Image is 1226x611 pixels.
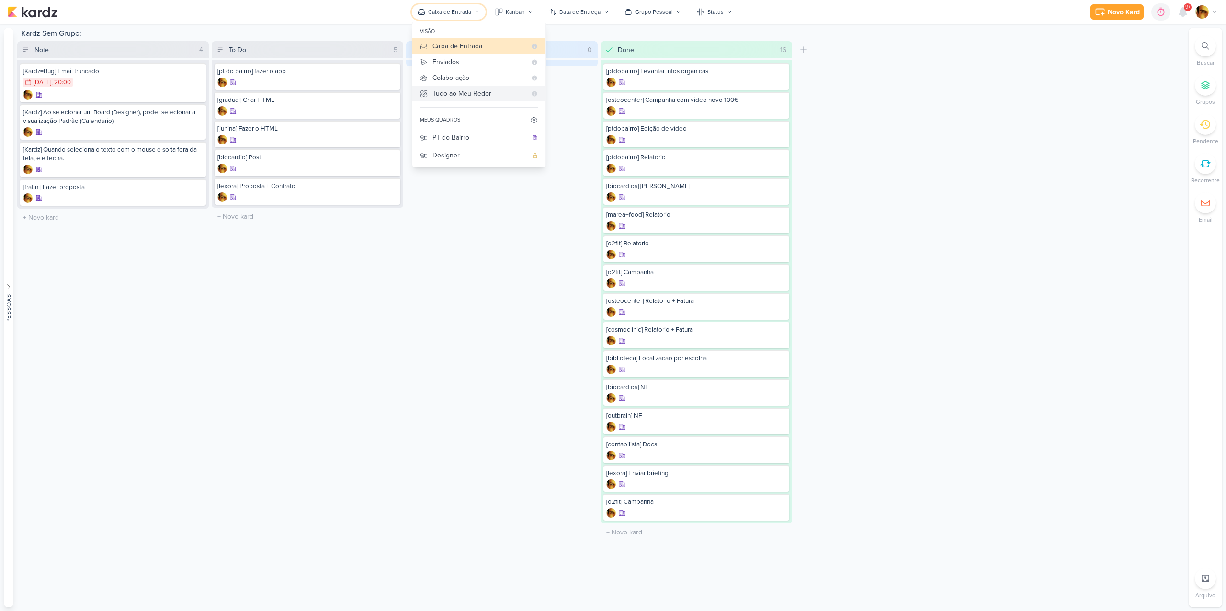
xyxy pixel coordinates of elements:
[606,192,616,202] div: Criador(a): Leandro Guedes
[606,307,616,317] div: Criador(a): Leandro Guedes
[606,153,786,162] div: [ptdobairro] Relatorio
[23,127,33,137] img: Leandro Guedes
[606,440,786,449] div: [contabilista] Docs
[432,89,526,99] div: Tudo ao Meu Redor
[217,135,227,144] div: Criador(a): Leandro Guedes
[23,193,33,203] img: Leandro Guedes
[776,45,790,55] div: 16
[606,67,786,76] div: [ptdobairro] Levantar infos organicas
[606,78,616,87] img: Leandro Guedes
[1185,3,1191,11] span: 9+
[606,365,616,374] div: Criador(a): Leandro Guedes
[408,68,596,82] input: + Novo kard
[606,336,616,345] div: Criador(a): Leandro Guedes
[217,78,227,87] div: Criador(a): Leandro Guedes
[217,106,227,116] img: Leandro Guedes
[606,479,616,489] img: Leandro Guedes
[4,28,13,607] button: Pessoas
[606,78,616,87] div: Criador(a): Leandro Guedes
[23,127,33,137] div: Criador(a): Leandro Guedes
[1189,35,1222,67] li: Ctrl + F
[606,164,616,173] img: Leandro Guedes
[412,38,545,54] button: Caixa de Entrada
[19,211,207,224] input: + Novo kard
[606,354,786,363] div: [biblioteca] Localizacao por escolha
[217,78,227,87] img: Leandro Guedes
[23,90,33,100] img: Leandro Guedes
[23,165,33,174] div: Criador(a): Leandro Guedes
[420,116,460,124] div: meus quadros
[606,278,616,288] div: Criador(a): Leandro Guedes
[606,164,616,173] div: Criador(a): Leandro Guedes
[432,150,527,160] div: Designer
[606,422,616,432] div: Criador(a): Leandro Guedes
[606,278,616,288] img: Leandro Guedes
[412,25,545,38] div: visão
[217,124,397,133] div: [junina] Fazer o HTML
[606,106,616,116] div: Criador(a): Leandro Guedes
[217,164,227,173] div: Criador(a): Leandro Guedes
[23,145,203,163] div: [Kardz] Quando seleciona o texto com o mouse e solta fora da tela, ele fecha.
[432,57,526,67] div: Enviados
[606,135,616,144] img: Leandro Guedes
[606,182,786,190] div: [biocardios] Avisar Mayara
[532,153,538,158] div: quadro pessoal
[412,86,545,101] button: Tudo ao Meu Redor
[432,73,526,83] div: Colaboração
[412,129,545,146] button: PT do Bairro
[1195,591,1215,600] p: Arquivo
[606,250,616,259] img: Leandro Guedes
[606,106,616,116] img: Leandro Guedes
[1191,176,1220,185] p: Recorrente
[1199,215,1213,224] p: Email
[432,41,526,51] div: Caixa de Entrada
[432,133,527,143] div: PT do Bairro
[1197,58,1215,67] p: Buscar
[606,411,786,420] div: [outbrain] NF
[1090,4,1144,20] button: Novo Kard
[23,183,203,191] div: [fratini] Fazer proposta
[606,221,616,231] img: Leandro Guedes
[17,28,1185,41] div: Kardz Sem Grupo:
[606,336,616,345] img: Leandro Guedes
[412,146,545,164] button: Designer
[217,96,397,104] div: [gradual] Criar HTML
[606,508,616,518] div: Criador(a): Leandro Guedes
[602,525,790,539] input: + Novo kard
[606,479,616,489] div: Criador(a): Leandro Guedes
[217,192,227,202] img: Leandro Guedes
[217,192,227,202] div: Criador(a): Leandro Guedes
[606,307,616,317] img: Leandro Guedes
[606,393,616,403] div: Criador(a): Leandro Guedes
[606,268,786,277] div: [o2fit] Campanha
[412,54,545,70] button: Enviados
[23,90,33,100] div: Criador(a): Leandro Guedes
[606,365,616,374] img: Leandro Guedes
[23,67,203,76] div: [Kardz=Bug] Email truncado
[606,211,786,219] div: [marea+food] Relatorio
[390,45,401,55] div: 5
[412,70,545,86] button: Colaboração
[23,165,33,174] img: Leandro Guedes
[606,250,616,259] div: Criador(a): Leandro Guedes
[606,451,616,460] img: Leandro Guedes
[606,135,616,144] div: Criador(a): Leandro Guedes
[4,293,13,322] div: Pessoas
[51,79,71,86] div: , 20:00
[606,469,786,478] div: [lexora] Enviar briefing
[217,153,397,162] div: [biocardio] Post
[606,383,786,391] div: [biocardios] NF
[217,106,227,116] div: Criador(a): Leandro Guedes
[606,422,616,432] img: Leandro Guedes
[34,79,51,86] div: [DATE]
[606,124,786,133] div: [ptdobairro] Edição de vídeo
[606,393,616,403] img: Leandro Guedes
[1195,5,1209,19] img: Leandro Guedes
[1196,98,1215,106] p: Grupos
[606,451,616,460] div: Criador(a): Leandro Guedes
[584,45,596,55] div: 0
[606,192,616,202] img: Leandro Guedes
[606,508,616,518] img: Leandro Guedes
[1108,7,1140,17] div: Novo Kard
[217,182,397,190] div: [lexora] Proposta + Contrato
